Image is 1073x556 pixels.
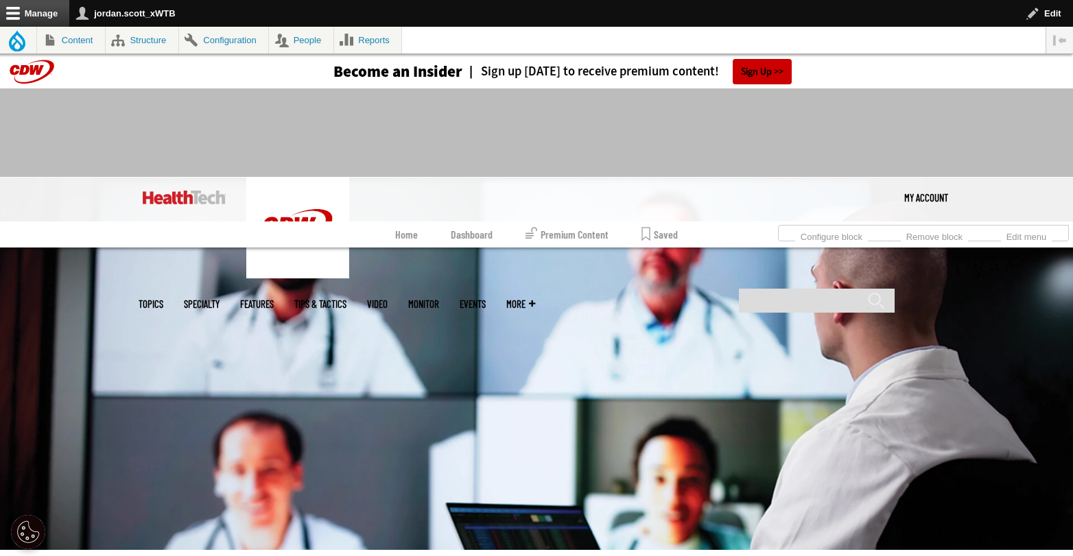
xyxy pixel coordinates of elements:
[139,299,163,309] span: Topics
[451,221,493,247] a: Dashboard
[287,102,786,164] iframe: advertisement
[367,299,388,309] a: Video
[333,64,462,80] h3: Become an Insider
[641,221,678,247] a: Saved
[11,515,45,549] button: Open Preferences
[460,299,486,309] a: Events
[526,221,609,247] a: Premium Content
[246,177,349,278] img: Home
[282,64,462,80] a: Become an Insider
[37,27,105,53] a: Content
[294,299,346,309] a: Tips & Tactics
[904,177,948,218] a: My Account
[334,27,402,53] a: Reports
[904,177,948,218] div: User menu
[901,228,968,243] a: Remove block
[462,65,719,78] a: Sign up [DATE] to receive premium content!
[733,59,792,84] a: Sign Up
[395,221,418,247] a: Home
[106,27,178,53] a: Structure
[795,228,868,243] a: Configure block
[1001,228,1052,243] a: Edit menu
[408,299,439,309] a: MonITor
[11,515,45,549] div: Cookie Settings
[269,27,333,53] a: People
[240,299,274,309] a: Features
[184,299,220,309] span: Specialty
[179,27,268,53] a: Configuration
[1046,27,1073,53] button: Vertical orientation
[506,299,535,309] span: More
[246,267,349,282] a: CDW
[143,191,226,204] img: Home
